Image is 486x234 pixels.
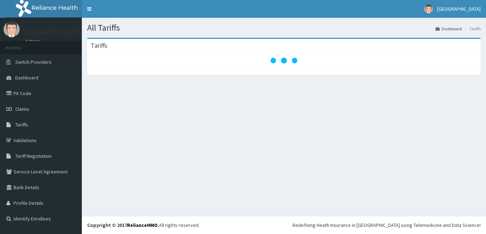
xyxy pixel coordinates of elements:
[15,106,29,112] span: Claims
[435,26,462,32] a: Dashboard
[87,222,159,228] strong: Copyright © 2017 .
[15,153,52,159] span: Tariff Negotiation
[15,59,52,65] span: Switch Providers
[4,21,20,37] img: User Image
[25,39,42,44] a: Online
[82,216,486,234] footer: All rights reserved.
[15,74,38,81] span: Dashboard
[270,46,298,75] svg: audio-loading
[91,42,107,49] h3: Tariffs
[424,5,433,14] img: User Image
[292,222,481,229] div: Redefining Heath Insurance in [GEOGRAPHIC_DATA] using Telemedicine and Data Science!
[25,29,84,35] p: [GEOGRAPHIC_DATA]
[87,23,481,32] h1: All Tariffs
[15,121,28,128] span: Tariffs
[437,6,481,12] span: [GEOGRAPHIC_DATA]
[463,26,481,32] li: Tariffs
[127,222,158,228] a: RelianceHMO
